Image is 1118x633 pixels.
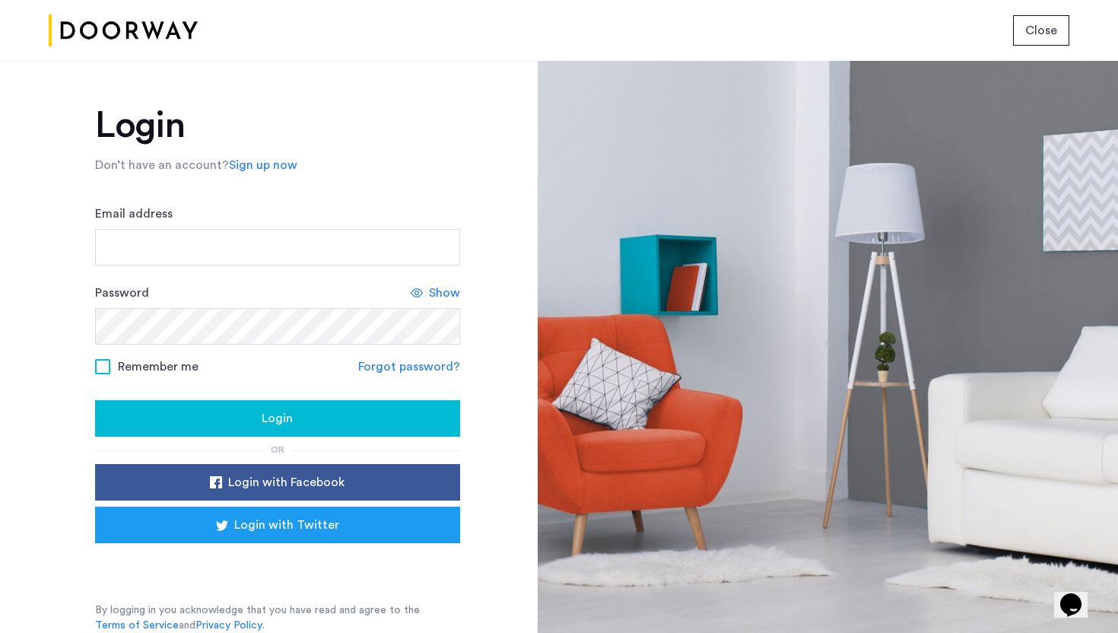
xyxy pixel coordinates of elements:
[118,358,199,376] span: Remember me
[262,409,293,428] span: Login
[49,2,198,59] img: logo
[95,159,229,171] span: Don’t have an account?
[95,205,173,223] label: Email address
[229,156,297,174] a: Sign up now
[95,400,460,437] button: button
[271,445,284,454] span: or
[95,603,460,633] p: By logging in you acknowledge that you have read and agree to the and .
[228,473,345,491] span: Login with Facebook
[1013,15,1069,46] button: button
[95,618,179,633] a: Terms of Service
[95,464,460,501] button: button
[95,107,460,144] h1: Login
[234,516,339,534] span: Login with Twitter
[1025,21,1057,40] span: Close
[358,358,460,376] a: Forgot password?
[95,284,149,302] label: Password
[118,548,437,581] iframe: Sign in with Google Button
[429,284,460,302] span: Show
[1054,572,1103,618] iframe: chat widget
[95,507,460,543] button: button
[195,618,262,633] a: Privacy Policy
